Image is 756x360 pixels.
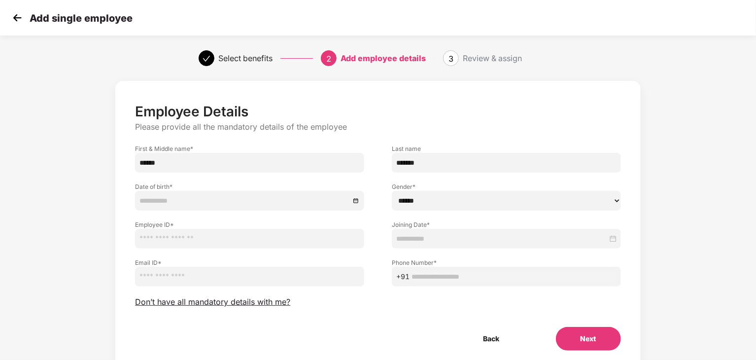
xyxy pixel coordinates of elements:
[135,258,364,267] label: Email ID
[135,297,290,307] span: Don’t have all mandatory details with me?
[396,271,410,282] span: +91
[218,50,273,66] div: Select benefits
[135,220,364,229] label: Employee ID
[392,258,621,267] label: Phone Number
[10,10,25,25] img: svg+xml;base64,PHN2ZyB4bWxucz0iaHR0cDovL3d3dy53My5vcmcvMjAwMC9zdmciIHdpZHRoPSIzMCIgaGVpZ2h0PSIzMC...
[135,182,364,191] label: Date of birth
[30,12,133,24] p: Add single employee
[463,50,522,66] div: Review & assign
[135,144,364,153] label: First & Middle name
[392,220,621,229] label: Joining Date
[326,54,331,64] span: 2
[203,55,210,63] span: check
[341,50,426,66] div: Add employee details
[448,54,453,64] span: 3
[392,182,621,191] label: Gender
[392,144,621,153] label: Last name
[556,327,621,351] button: Next
[135,103,620,120] p: Employee Details
[459,327,524,351] button: Back
[135,122,620,132] p: Please provide all the mandatory details of the employee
